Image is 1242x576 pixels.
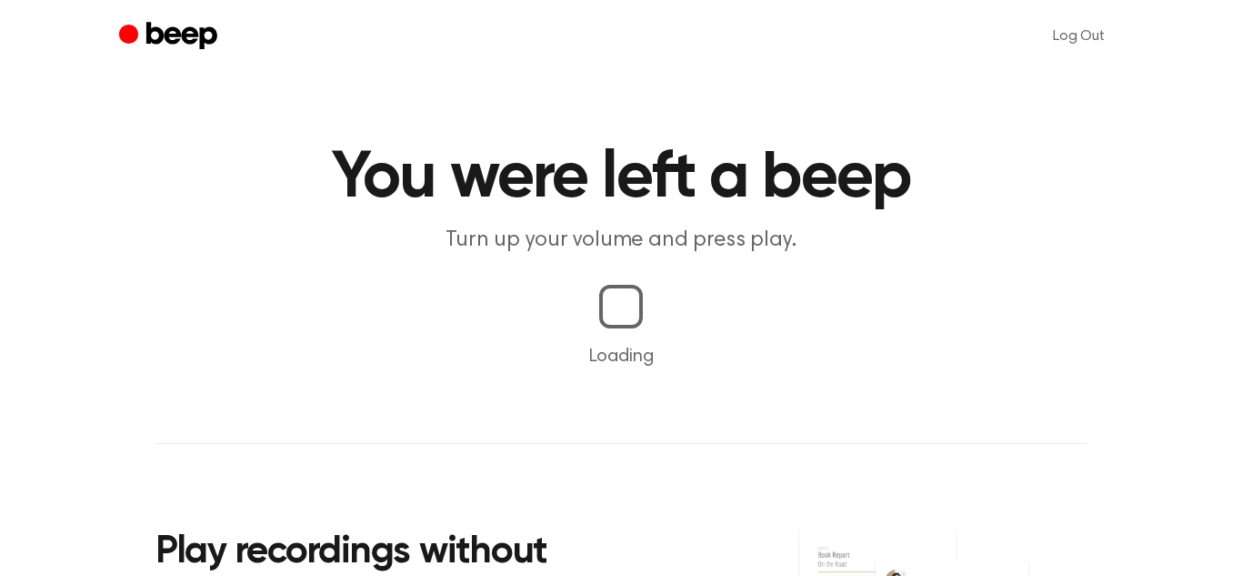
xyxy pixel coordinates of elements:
p: Turn up your volume and press play. [272,226,970,256]
h1: You were left a beep [155,146,1087,211]
a: Beep [119,19,222,55]
p: Loading [22,343,1220,370]
a: Log Out [1035,15,1123,58]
